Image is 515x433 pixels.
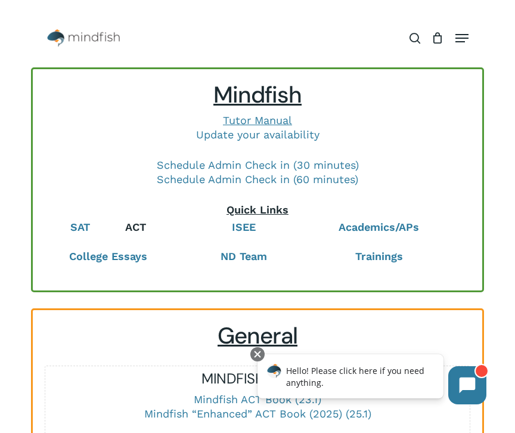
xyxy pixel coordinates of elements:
a: Schedule Admin Check in (30 minutes) [157,159,359,171]
h5: MINDFISH BOOKS [45,369,470,388]
span: Quick Links [227,203,288,216]
a: ISEE [232,221,256,233]
a: Schedule Admin Check in (60 minutes) [157,173,358,185]
span: Mindfish [213,80,302,110]
span: General [218,321,297,351]
a: SAT [70,221,90,233]
iframe: Chatbot [245,345,498,416]
a: ND Team [221,250,267,262]
header: Main Menu [31,23,484,53]
a: Academics/APs [339,221,419,233]
img: Mindfish Test Prep & Academics [47,29,120,47]
a: College Essays [69,250,147,262]
a: Trainings [355,250,403,262]
a: Navigation Menu [455,32,469,44]
a: Tutor Manual [223,114,292,126]
a: Cart [426,23,449,53]
a: Mindfish ACT Book (23.1) [194,393,321,406]
a: Update your availability [196,128,319,141]
a: ACT [125,221,146,233]
a: Mindfish “Enhanced” ACT Book (2025) (25.1) [144,407,371,420]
